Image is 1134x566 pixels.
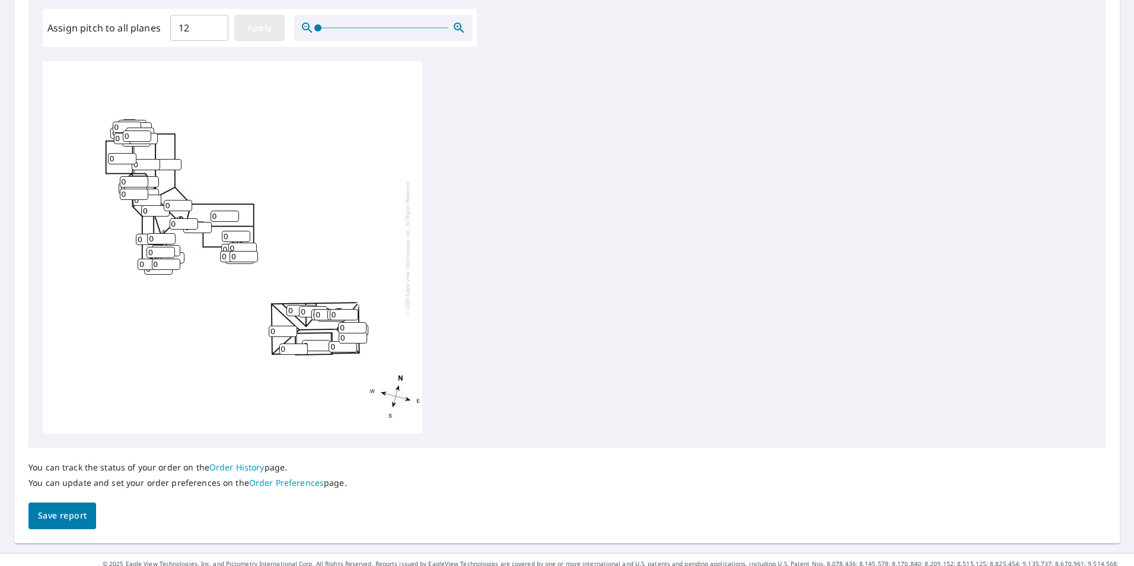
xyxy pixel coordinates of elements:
button: Save report [28,503,96,529]
span: Save report [38,508,87,523]
a: Order Preferences [249,477,324,488]
input: 00.0 [170,11,228,44]
a: Order History [209,462,265,473]
span: Apply [244,21,275,36]
label: Assign pitch to all planes [47,21,161,35]
p: You can update and set your order preferences on the page. [28,478,347,488]
button: Apply [234,15,285,41]
p: You can track the status of your order on the page. [28,462,347,473]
